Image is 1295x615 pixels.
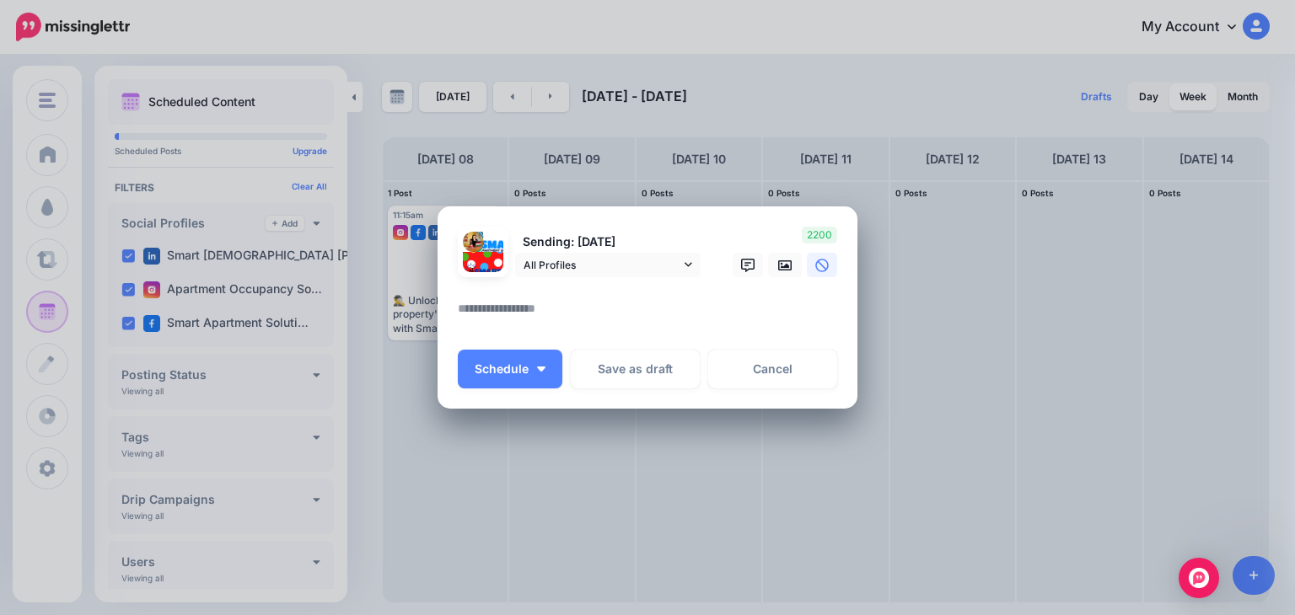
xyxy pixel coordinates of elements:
[1179,558,1219,598] div: Open Intercom Messenger
[708,350,837,388] a: Cancel
[515,253,701,277] a: All Profiles
[475,363,529,375] span: Schedule
[537,366,545,372] img: arrow-down-white.png
[458,350,562,388] button: Schedule
[571,350,700,388] button: Save as draft
[463,252,503,292] img: 162108471_929565637859961_2209139901119392515_n-bsa130695.jpg
[524,256,680,274] span: All Profiles
[515,233,701,252] p: Sending: [DATE]
[802,227,837,243] span: 2200
[483,232,503,252] img: 273388243_356788743117728_5079064472810488750_n-bsa130694.png
[463,232,483,252] img: 1719695279752-74946.png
